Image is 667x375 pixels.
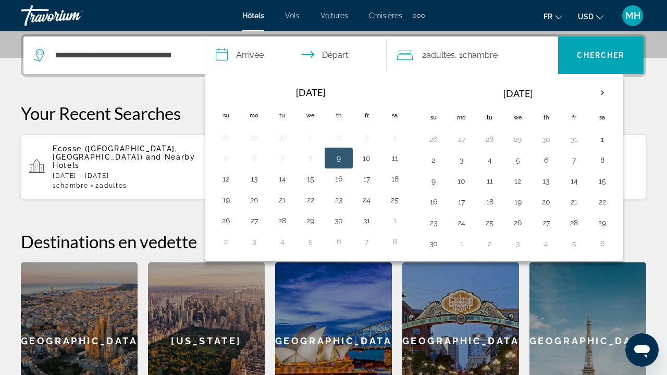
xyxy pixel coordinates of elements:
[369,11,402,20] a: Croisières
[330,130,347,144] button: Day 2
[54,47,189,63] input: Search hotel destination
[302,213,319,228] button: Day 29
[218,151,234,165] button: Day 5
[359,172,375,186] button: Day 17
[453,195,470,209] button: Day 17
[538,195,554,209] button: Day 20
[594,153,611,167] button: Day 8
[426,50,455,60] span: Adultes
[422,48,455,63] span: 2
[359,151,375,165] button: Day 10
[510,132,526,147] button: Day 29
[481,132,498,147] button: Day 28
[302,172,319,186] button: Day 15
[218,130,234,144] button: Day 28
[413,7,425,24] button: Extra navigation items
[455,48,498,63] span: , 1
[594,132,611,147] button: Day 1
[242,11,264,20] span: Hôtels
[53,172,214,179] p: [DATE] - [DATE]
[218,192,234,207] button: Day 19
[53,153,195,170] span: and Nearby Hotels
[387,234,403,249] button: Day 8
[53,144,178,161] span: Ecosse ([GEOGRAPHIC_DATA], [GEOGRAPHIC_DATA])
[566,215,583,230] button: Day 28
[330,192,347,207] button: Day 23
[425,153,442,167] button: Day 2
[302,151,319,165] button: Day 8
[544,9,562,24] button: Change language
[510,153,526,167] button: Day 5
[218,172,234,186] button: Day 12
[246,213,263,228] button: Day 27
[218,234,234,249] button: Day 2
[320,11,348,20] a: Voitures
[387,172,403,186] button: Day 18
[425,174,442,188] button: Day 9
[205,37,387,74] button: Select check in and out date
[274,172,291,186] button: Day 14
[387,151,403,165] button: Day 11
[246,192,263,207] button: Day 20
[588,81,616,105] button: Next month
[23,37,644,74] div: Search widget
[481,153,498,167] button: Day 4
[330,213,347,228] button: Day 30
[566,195,583,209] button: Day 21
[566,153,583,167] button: Day 7
[53,182,88,189] span: 1
[425,132,442,147] button: Day 26
[594,236,611,251] button: Day 6
[425,195,442,209] button: Day 16
[453,153,470,167] button: Day 3
[510,174,526,188] button: Day 12
[619,5,646,27] button: User Menu
[463,50,498,60] span: Chambre
[274,151,291,165] button: Day 7
[594,174,611,188] button: Day 15
[594,215,611,230] button: Day 29
[218,213,234,228] button: Day 26
[538,174,554,188] button: Day 13
[577,51,624,59] span: Chercher
[359,213,375,228] button: Day 31
[625,333,659,367] iframe: Bouton de lancement de la fenêtre de messagerie
[578,13,594,21] span: USD
[481,215,498,230] button: Day 25
[510,236,526,251] button: Day 3
[387,37,558,74] button: Travelers: 2 adults, 0 children
[21,2,125,29] a: Travorium
[510,195,526,209] button: Day 19
[538,132,554,147] button: Day 30
[246,151,263,165] button: Day 6
[419,81,616,254] table: Right calendar grid
[21,103,646,124] p: Your Recent Searches
[558,37,644,74] button: Search
[481,174,498,188] button: Day 11
[425,215,442,230] button: Day 23
[510,215,526,230] button: Day 26
[625,10,640,21] span: MH
[481,195,498,209] button: Day 18
[566,174,583,188] button: Day 14
[274,130,291,144] button: Day 30
[544,13,552,21] span: fr
[578,9,603,24] button: Change currency
[453,215,470,230] button: Day 24
[285,11,300,20] a: Vols
[302,192,319,207] button: Day 22
[359,130,375,144] button: Day 3
[359,192,375,207] button: Day 24
[274,234,291,249] button: Day 4
[212,81,409,252] table: Left calendar grid
[359,234,375,249] button: Day 7
[246,130,263,144] button: Day 29
[246,172,263,186] button: Day 13
[594,195,611,209] button: Day 22
[95,182,127,189] span: 2
[387,192,403,207] button: Day 25
[274,192,291,207] button: Day 21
